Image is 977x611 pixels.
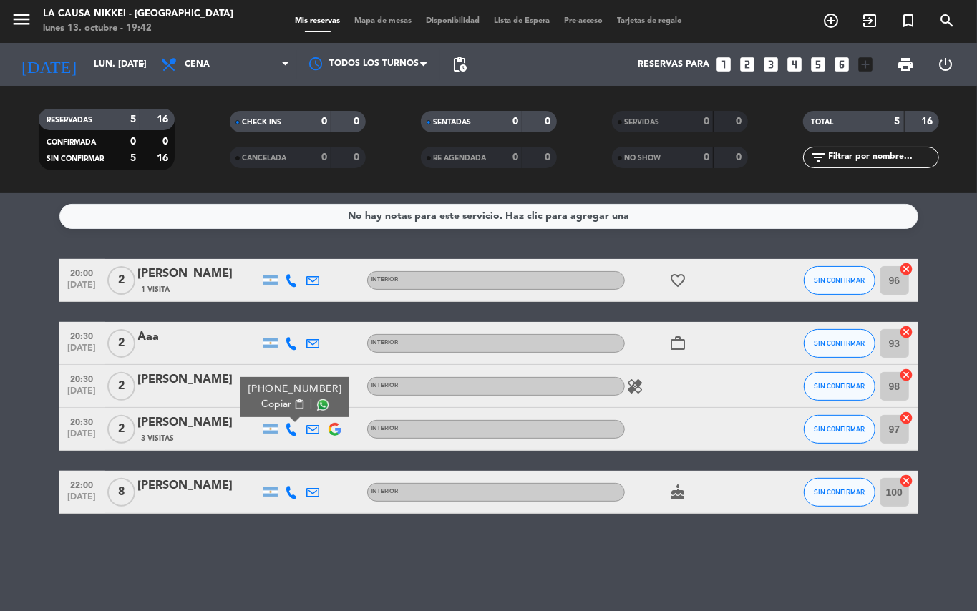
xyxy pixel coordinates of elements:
[670,272,687,289] i: favorite_border
[814,488,865,496] span: SIN CONFIRMAR
[293,399,304,410] span: content_paste
[762,55,781,74] i: looks_3
[261,397,305,412] button: Copiarcontent_paste
[157,153,171,163] strong: 16
[670,335,687,352] i: work_outline
[804,372,875,401] button: SIN CONFIRMAR
[739,55,757,74] i: looks_two
[138,371,260,389] div: [PERSON_NAME]
[814,339,865,347] span: SIN CONFIRMAR
[261,397,291,412] span: Copiar
[107,329,135,358] span: 2
[610,17,689,25] span: Tarjetas de regalo
[704,152,709,162] strong: 0
[64,370,100,386] span: 20:30
[434,119,472,126] span: SENTADAS
[321,152,327,162] strong: 0
[928,9,966,33] span: BUSCAR
[625,155,661,162] span: NO SHOW
[900,262,914,276] i: cancel
[64,413,100,429] span: 20:30
[861,12,878,29] i: exit_to_app
[804,266,875,295] button: SIN CONFIRMAR
[812,119,834,126] span: TOTAL
[138,476,260,495] div: [PERSON_NAME]
[512,152,518,162] strong: 0
[243,119,282,126] span: CHECK INS
[938,56,955,73] i: power_settings_new
[434,155,487,162] span: RE AGENDADA
[895,117,900,127] strong: 5
[47,117,93,124] span: RESERVADAS
[900,474,914,488] i: cancel
[64,280,100,297] span: [DATE]
[64,343,100,360] span: [DATE]
[812,9,850,33] span: RESERVAR MESA
[354,117,362,127] strong: 0
[814,425,865,433] span: SIN CONFIRMAR
[822,12,840,29] i: add_circle_outline
[47,155,104,162] span: SIN CONFIRMAR
[107,266,135,295] span: 2
[11,49,87,80] i: [DATE]
[371,340,399,346] span: INTERIOR
[64,264,100,280] span: 20:00
[142,433,175,444] span: 3 Visitas
[64,492,100,509] span: [DATE]
[900,411,914,425] i: cancel
[288,17,347,25] span: Mis reservas
[670,484,687,501] i: cake
[130,137,136,147] strong: 0
[371,489,399,494] span: INTERIOR
[827,150,938,165] input: Filtrar por nombre...
[64,327,100,343] span: 20:30
[487,17,557,25] span: Lista de Espera
[47,139,97,146] span: CONFIRMADA
[157,114,171,124] strong: 16
[371,426,399,431] span: INTERIOR
[512,117,518,127] strong: 0
[130,153,136,163] strong: 5
[804,415,875,444] button: SIN CONFIRMAR
[715,55,734,74] i: looks_one
[162,137,171,147] strong: 0
[43,7,233,21] div: La Causa Nikkei - [GEOGRAPHIC_DATA]
[371,277,399,283] span: INTERIOR
[627,378,644,395] i: healing
[736,152,744,162] strong: 0
[545,117,553,127] strong: 0
[810,149,827,166] i: filter_list
[736,117,744,127] strong: 0
[925,43,966,86] div: LOG OUT
[11,9,32,30] i: menu
[107,415,135,444] span: 2
[921,117,935,127] strong: 16
[142,284,170,295] span: 1 Visita
[138,414,260,432] div: [PERSON_NAME]
[107,372,135,401] span: 2
[138,328,260,346] div: Aaa
[348,208,629,225] div: No hay notas para este servicio. Haz clic para agregar una
[64,476,100,492] span: 22:00
[786,55,805,74] i: looks_4
[545,152,553,162] strong: 0
[321,117,327,127] strong: 0
[11,9,32,35] button: menu
[107,478,135,507] span: 8
[309,397,312,412] span: |
[938,12,956,29] i: search
[43,21,233,36] div: lunes 13. octubre - 19:42
[704,117,709,127] strong: 0
[900,368,914,382] i: cancel
[557,17,610,25] span: Pre-acceso
[451,56,468,73] span: pending_actions
[248,382,341,397] div: [PHONE_NUMBER]
[419,17,487,25] span: Disponibilidad
[243,155,287,162] span: CANCELADA
[889,9,928,33] span: Reserva especial
[638,59,710,69] span: Reservas para
[625,119,660,126] span: SERVIDAS
[185,59,210,69] span: Cena
[133,56,150,73] i: arrow_drop_down
[64,386,100,403] span: [DATE]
